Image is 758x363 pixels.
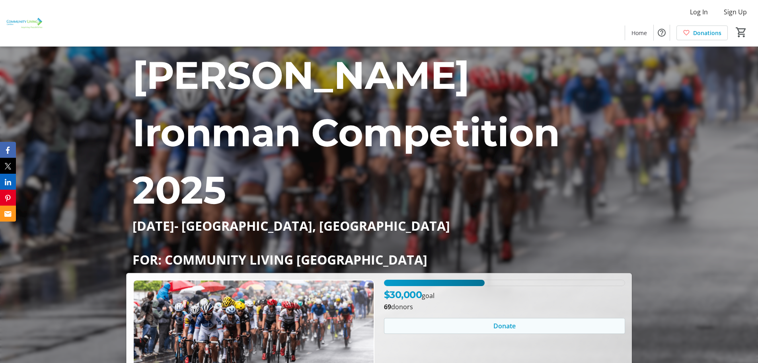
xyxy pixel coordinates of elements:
[654,25,670,41] button: Help
[384,280,625,286] div: 41.799933333333335% of fundraising goal reached
[625,26,653,40] a: Home
[384,288,435,302] p: goal
[5,3,45,43] img: Community Living London's Logo
[133,219,625,233] p: [DATE]- [GEOGRAPHIC_DATA], [GEOGRAPHIC_DATA]
[734,25,748,39] button: Cart
[384,289,422,300] span: $30,000
[631,29,647,37] span: Home
[684,6,714,18] button: Log In
[133,52,560,213] span: [PERSON_NAME] Ironman Competition 2025
[724,7,747,17] span: Sign Up
[693,29,721,37] span: Donations
[690,7,708,17] span: Log In
[133,253,625,267] p: FOR: COMMUNITY LIVING [GEOGRAPHIC_DATA]
[384,302,625,312] p: donors
[384,318,625,334] button: Donate
[384,302,391,311] b: 69
[493,321,516,331] span: Donate
[676,26,728,40] a: Donations
[717,6,753,18] button: Sign Up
